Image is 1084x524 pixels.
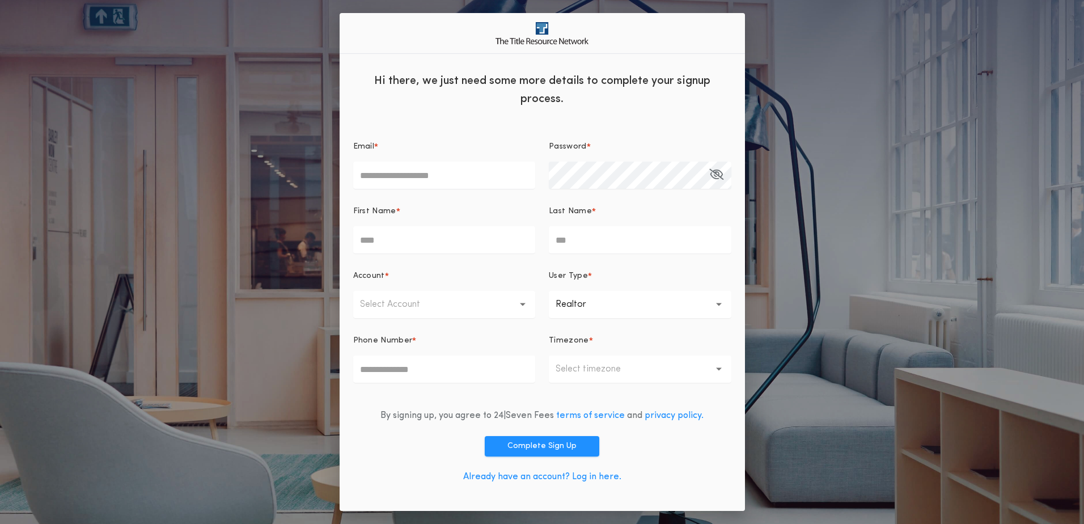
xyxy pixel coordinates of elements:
a: privacy policy. [645,411,704,420]
p: Account [353,271,385,282]
p: Password [549,141,587,153]
button: Select Account [353,291,536,318]
input: Phone Number* [353,356,536,383]
p: Timezone [549,335,589,346]
p: Select Account [360,298,438,311]
button: Realtor [549,291,731,318]
p: User Type [549,271,588,282]
div: Hi there, we just need some more details to complete your signup process. [340,63,745,114]
input: Password* [549,162,731,189]
p: Email [353,141,375,153]
p: Realtor [556,298,604,311]
p: Last Name [549,206,592,217]
button: Password* [709,162,723,189]
img: logo [496,22,588,44]
input: Last Name* [549,226,731,253]
button: Select timezone [549,356,731,383]
p: Select timezone [556,362,639,376]
input: Email* [353,162,536,189]
button: Complete Sign Up [485,436,599,457]
input: First Name* [353,226,536,253]
p: Phone Number [353,335,413,346]
div: By signing up, you agree to 24|Seven Fees and [380,409,704,422]
a: Already have an account? Log in here. [463,472,621,481]
p: First Name [353,206,396,217]
a: terms of service [556,411,625,420]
